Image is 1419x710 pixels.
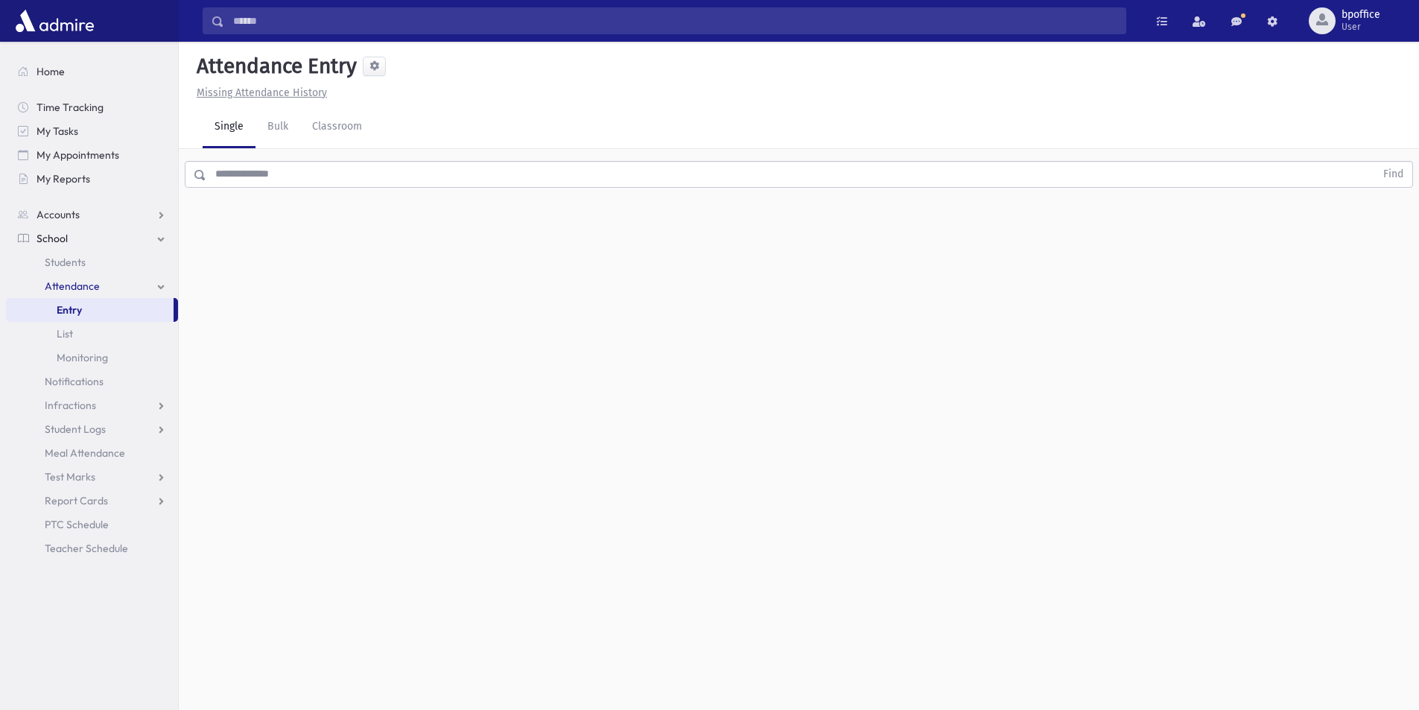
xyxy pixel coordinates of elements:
a: Meal Attendance [6,441,178,465]
a: Bulk [255,107,300,148]
span: Time Tracking [36,101,104,114]
span: Student Logs [45,422,106,436]
span: Home [36,65,65,78]
a: PTC Schedule [6,513,178,536]
span: My Reports [36,172,90,186]
span: School [36,232,68,245]
span: Accounts [36,208,80,221]
span: Monitoring [57,351,108,364]
span: User [1342,21,1380,33]
span: Teacher Schedule [45,542,128,555]
span: My Tasks [36,124,78,138]
a: Accounts [6,203,178,226]
span: PTC Schedule [45,518,109,531]
a: Infractions [6,393,178,417]
a: Test Marks [6,465,178,489]
a: Monitoring [6,346,178,370]
a: Missing Attendance History [191,86,327,99]
span: My Appointments [36,148,119,162]
a: My Tasks [6,119,178,143]
a: Classroom [300,107,374,148]
a: Report Cards [6,489,178,513]
img: AdmirePro [12,6,98,36]
span: bpoffice [1342,9,1380,21]
span: Notifications [45,375,104,388]
a: Time Tracking [6,95,178,119]
span: Students [45,256,86,269]
span: Infractions [45,399,96,412]
h5: Attendance Entry [191,54,357,79]
a: Teacher Schedule [6,536,178,560]
a: My Appointments [6,143,178,167]
input: Search [224,7,1126,34]
a: Home [6,60,178,83]
span: Attendance [45,279,100,293]
span: Report Cards [45,494,108,507]
a: Student Logs [6,417,178,441]
a: Notifications [6,370,178,393]
u: Missing Attendance History [197,86,327,99]
span: Test Marks [45,470,95,484]
a: Entry [6,298,174,322]
a: Single [203,107,255,148]
a: My Reports [6,167,178,191]
span: Entry [57,303,82,317]
span: Meal Attendance [45,446,125,460]
a: List [6,322,178,346]
button: Find [1374,162,1412,187]
a: School [6,226,178,250]
a: Attendance [6,274,178,298]
a: Students [6,250,178,274]
span: List [57,327,73,340]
